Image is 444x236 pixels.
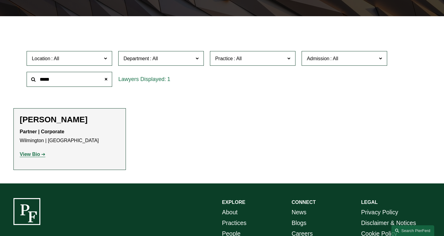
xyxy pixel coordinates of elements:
[20,129,64,134] strong: Partner | Corporate
[361,218,416,228] a: Disclaimer & Notices
[215,56,233,61] span: Practice
[307,56,329,61] span: Admission
[292,207,306,218] a: News
[20,115,120,124] h2: [PERSON_NAME]
[361,207,398,218] a: Privacy Policy
[123,56,149,61] span: Department
[391,225,434,236] a: Search this site
[20,127,120,145] p: Wilmington | [GEOGRAPHIC_DATA]
[222,200,245,205] strong: EXPLORE
[20,152,40,157] strong: View Bio
[32,56,50,61] span: Location
[222,218,247,228] a: Practices
[361,200,378,205] strong: LEGAL
[292,200,316,205] strong: CONNECT
[222,207,238,218] a: About
[292,218,306,228] a: Blogs
[20,152,46,157] a: View Bio
[167,76,170,82] span: 1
